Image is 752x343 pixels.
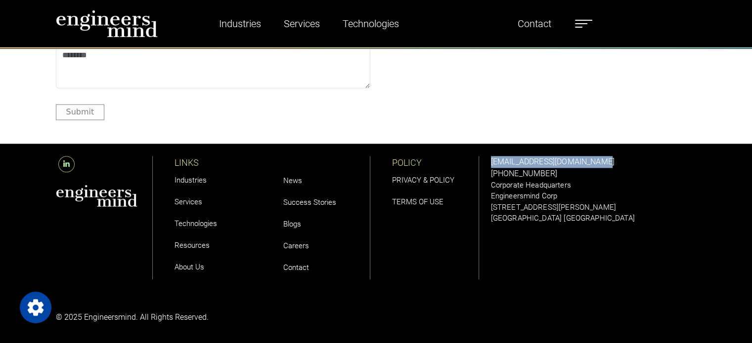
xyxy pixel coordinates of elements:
[175,156,262,169] p: LINKS
[339,12,403,35] a: Technologies
[283,263,309,272] a: Contact
[175,241,210,250] a: Resources
[491,213,697,224] p: [GEOGRAPHIC_DATA] [GEOGRAPHIC_DATA]
[56,311,370,323] p: © 2025 Engineersmind. All Rights Reserved.
[215,12,265,35] a: Industries
[280,12,324,35] a: Services
[175,197,202,206] a: Services
[392,176,454,185] a: PRIVACY & POLICY
[175,219,217,228] a: Technologies
[56,185,138,207] img: aws
[514,12,555,35] a: Contact
[491,202,697,213] p: [STREET_ADDRESS][PERSON_NAME]
[56,10,158,38] img: logo
[283,198,336,207] a: Success Stories
[491,169,557,178] a: [PHONE_NUMBER]
[392,197,443,206] a: TERMS OF USE
[491,191,697,202] p: Engineersmind Corp
[56,104,105,119] button: Submit
[56,159,77,169] a: LinkedIn
[175,176,207,185] a: Industries
[283,220,301,229] a: Blogs
[491,157,615,166] a: [EMAIL_ADDRESS][DOMAIN_NAME]
[283,176,302,185] a: News
[392,156,479,169] p: POLICY
[382,46,532,84] iframe: reCAPTCHA
[175,263,204,271] a: About Us
[283,241,309,250] a: Careers
[491,180,697,191] p: Corporate Headquarters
